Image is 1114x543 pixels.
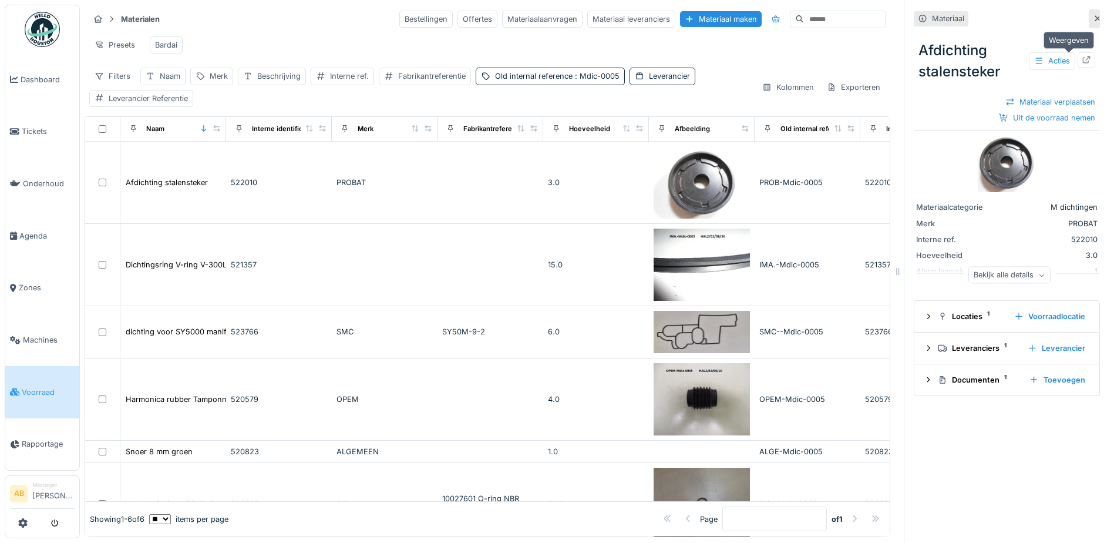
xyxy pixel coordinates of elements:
div: IMA.-Mdic-0005 [759,259,856,270]
a: Voorraad [5,366,79,418]
a: Tickets [5,106,79,158]
div: SIG [336,498,433,510]
div: Locaties [938,311,1005,322]
div: Fabrikantreferentie [398,71,466,82]
div: 520579 [231,394,327,405]
div: Vac rad O-ring NBR 11x3 [126,498,214,510]
div: 520823 [231,446,327,457]
div: Naam [146,124,164,134]
div: Dichtingsring V-ring V-300L preformer Ima [126,259,280,270]
div: Documenten [938,374,1020,386]
div: SIG.-Mdic-0005 [759,498,856,510]
div: Voorraadlocatie [1009,309,1090,324]
div: Bestellingen [399,11,453,28]
div: Merk [916,218,1004,229]
div: 56.0 [548,498,644,510]
div: Afdichting stalensteker [914,35,1100,87]
div: Snoer 8 mm groen [126,446,193,457]
summary: Leveranciers1Leverancier [919,337,1095,359]
div: Leverancier [1023,340,1090,356]
div: Fabrikantreferentie [463,124,524,134]
div: 3.0 [1009,250,1098,261]
div: Showing 1 - 6 of 6 [90,514,144,525]
span: Machines [23,334,75,346]
div: Filters [89,68,136,85]
div: Materiaal leveranciers [587,11,675,28]
div: 3.0 [548,177,644,188]
div: Weergeven [1044,32,1094,49]
div: PROBAT [1009,218,1098,229]
div: dichting voor SY5000 manifold [126,326,238,337]
a: Agenda [5,210,79,262]
div: 6.0 [548,326,644,337]
div: PROB-Mdic-0005 [759,177,856,188]
img: Dichtingsring V-ring V-300L preformer Ima [654,229,750,301]
div: 523766 [865,326,961,337]
div: Afbeelding [675,124,710,134]
span: Voorraad [22,387,75,398]
div: ALGE-Mdic-0005 [759,446,856,457]
img: Afdichting stalensteker [654,146,750,219]
summary: Locaties1Voorraadlocatie [919,306,1095,327]
div: M dichtingen [1009,202,1098,213]
li: [PERSON_NAME] [32,481,75,506]
a: Dashboard [5,53,79,106]
img: Afdichting stalensteker [978,133,1036,192]
div: Merk [358,124,373,134]
span: : Mdic-0005 [573,72,620,81]
div: Leverancier [649,71,690,82]
li: AB [10,485,28,502]
div: Interne identificator [252,124,315,134]
div: SMC [336,326,433,337]
div: Afdichting stalensteker [126,177,208,188]
img: Badge_color-CXgf-gQk.svg [25,12,60,47]
span: Tickets [22,126,75,137]
div: Harmonica rubber Tamponnering [126,394,245,405]
span: Onderhoud [23,178,75,189]
div: Materiaalcategorie [916,202,1004,213]
div: Materiaal maken [680,11,762,27]
strong: of 1 [832,514,843,525]
strong: Materialen [116,14,164,25]
div: Old internal reference [780,124,851,134]
div: Presets [89,36,140,53]
img: dichting voor SY5000 manifold [654,311,750,353]
div: PROBAT [336,177,433,188]
div: 520505 [865,498,961,510]
div: SY50M-9-2 [442,326,539,337]
div: 520823 [865,446,961,457]
span: Rapportage [22,438,75,450]
span: Dashboard [21,74,75,85]
div: Leveranciers [938,343,1018,354]
div: 10027601 O-ring NBR 36624 11x3 [442,493,539,515]
div: Interne ref. [330,71,369,82]
div: 521357 [231,259,327,270]
div: Bardai [155,39,177,51]
div: Materiaal verplaatsen [1001,94,1100,110]
div: Beschrijving [257,71,301,82]
div: OPEM-Mdic-0005 [759,394,856,405]
div: 520579 [865,394,961,405]
div: Manager [32,481,75,490]
a: Zones [5,262,79,314]
div: Materiaal [932,13,964,24]
a: Machines [5,314,79,366]
div: items per page [149,514,228,525]
div: 1.0 [548,446,644,457]
div: Naam [160,71,180,82]
div: 522010 [865,177,961,188]
div: Interne ref. [886,124,921,134]
div: Uit de voorraad nemen [994,110,1100,126]
div: Bekijk alle details [968,267,1051,284]
span: Agenda [19,230,75,242]
a: AB Manager[PERSON_NAME] [10,481,75,509]
div: Old internal reference [495,71,620,82]
div: Offertes [457,11,497,28]
div: Exporteren [822,79,886,96]
div: 4.0 [548,394,644,405]
div: 15.0 [548,259,644,270]
div: ALGEMEEN [336,446,433,457]
div: Interne ref. [916,234,1004,245]
div: Leverancier Referentie [109,93,188,104]
div: 522010 [1009,234,1098,245]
